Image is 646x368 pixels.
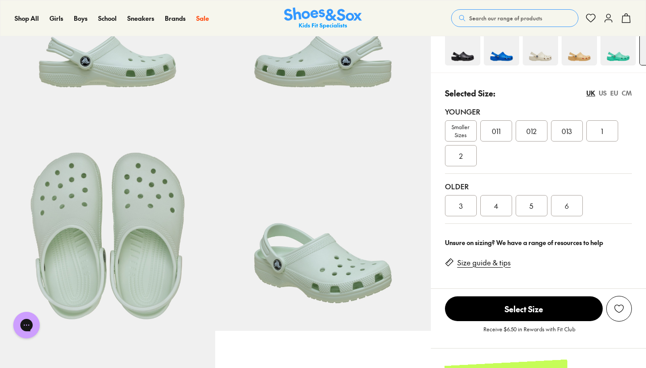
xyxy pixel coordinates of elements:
[622,88,632,98] div: CM
[284,8,362,29] img: SNS_Logo_Responsive.svg
[196,14,209,23] a: Sale
[15,14,39,23] a: Shop All
[445,181,632,192] div: Older
[49,14,63,23] a: Girls
[127,14,154,23] a: Sneakers
[445,123,476,139] span: Smaller Sizes
[523,30,558,65] img: 4-502800_1
[445,238,632,247] div: Unsure on sizing? We have a range of resources to help
[74,14,87,23] a: Boys
[445,30,480,65] img: 4-493676_1
[562,30,597,65] img: 4-538782_1
[484,30,519,65] img: 4-548434_1
[494,200,498,211] span: 4
[469,14,542,22] span: Search our range of products
[459,200,463,211] span: 3
[529,200,533,211] span: 5
[165,14,186,23] a: Brands
[600,30,636,65] img: 4-502818_1
[445,106,632,117] div: Younger
[9,309,44,341] iframe: Gorgias live chat messenger
[457,258,511,268] a: Size guide & tips
[606,296,632,322] button: Add to Wishlist
[526,126,536,136] span: 012
[483,325,575,341] p: Receive $6.50 in Rewards with Fit Club
[492,126,501,136] span: 011
[599,88,607,98] div: US
[459,150,463,161] span: 2
[610,88,618,98] div: EU
[586,88,595,98] div: UK
[215,115,430,330] img: 7-553267_1
[565,200,569,211] span: 6
[562,126,572,136] span: 013
[445,87,495,99] p: Selected Size:
[98,14,117,23] a: School
[601,126,603,136] span: 1
[284,8,362,29] a: Shoes & Sox
[451,9,578,27] button: Search our range of products
[445,296,603,322] button: Select Size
